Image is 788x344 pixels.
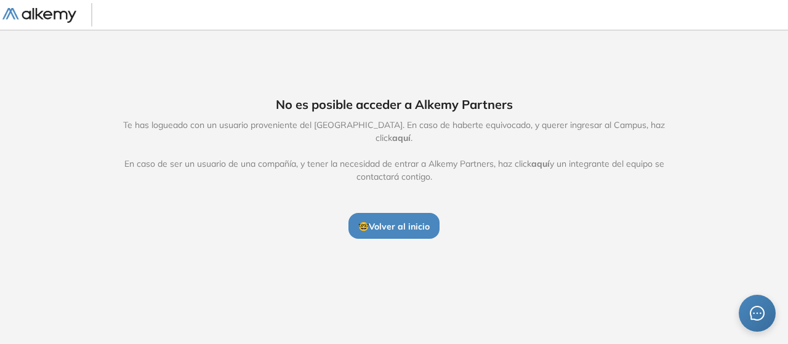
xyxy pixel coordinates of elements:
span: message [750,306,765,321]
button: 🤓Volver al inicio [348,213,440,239]
span: Te has logueado con un usuario proveniente del [GEOGRAPHIC_DATA]. En caso de haberte equivocado, ... [110,119,678,183]
span: 🤓 Volver al inicio [358,221,430,232]
span: No es posible acceder a Alkemy Partners [276,95,513,114]
span: aquí [531,158,550,169]
span: aquí [392,132,411,143]
img: Logo [2,8,76,23]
